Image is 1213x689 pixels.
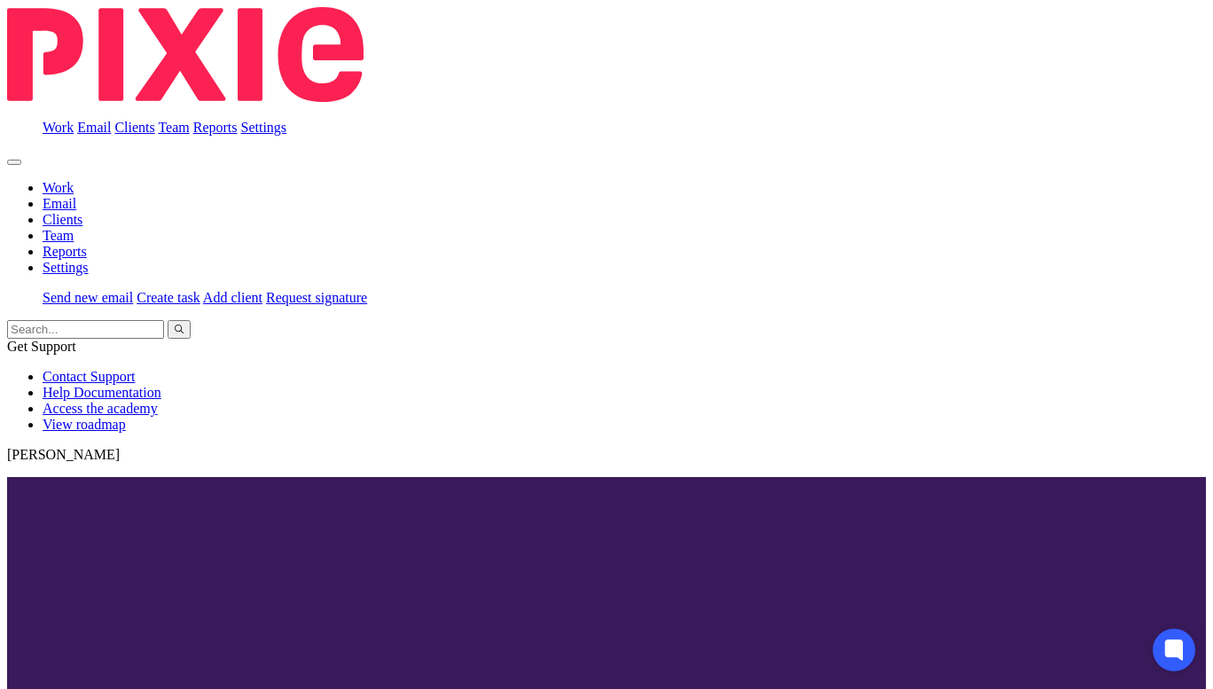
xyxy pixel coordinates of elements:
a: Contact Support [43,369,135,384]
a: Help Documentation [43,385,161,400]
a: View roadmap [43,417,126,432]
p: [PERSON_NAME] [7,447,1206,463]
a: Team [43,228,74,243]
button: Search [168,320,191,339]
a: Create task [137,290,200,305]
a: Email [43,196,76,211]
a: Reports [193,120,238,135]
a: Settings [241,120,287,135]
a: Work [43,180,74,195]
a: Access the academy [43,401,158,416]
a: Request signature [266,290,367,305]
a: Settings [43,260,89,275]
a: Clients [43,212,82,227]
a: Work [43,120,74,135]
a: Add client [203,290,262,305]
img: Pixie [7,7,364,102]
span: Get Support [7,339,76,354]
a: Send new email [43,290,133,305]
a: Email [77,120,111,135]
a: Clients [114,120,154,135]
a: Team [158,120,189,135]
input: Search [7,320,164,339]
a: Reports [43,244,87,259]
